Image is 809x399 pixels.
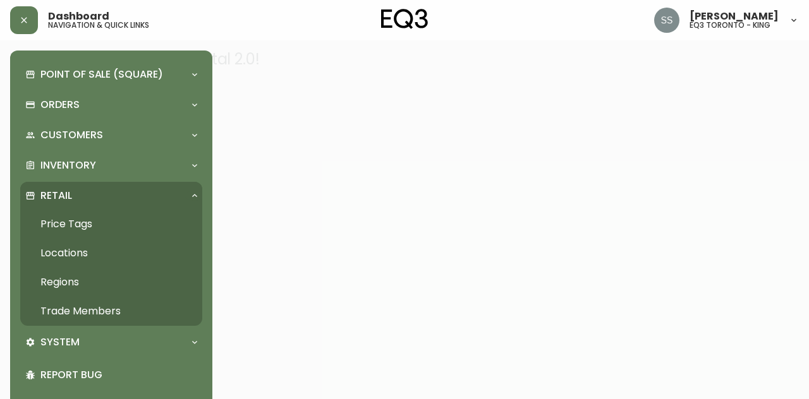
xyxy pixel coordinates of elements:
[20,61,202,88] div: Point of Sale (Square)
[20,152,202,179] div: Inventory
[48,11,109,21] span: Dashboard
[20,239,202,268] a: Locations
[20,91,202,119] div: Orders
[20,297,202,326] a: Trade Members
[20,121,202,149] div: Customers
[381,9,428,29] img: logo
[40,335,80,349] p: System
[20,359,202,391] div: Report Bug
[20,210,202,239] a: Price Tags
[40,68,163,81] p: Point of Sale (Square)
[20,328,202,356] div: System
[20,268,202,297] a: Regions
[40,189,72,203] p: Retail
[654,8,679,33] img: f1b6f2cda6f3b51f95337c5892ce6799
[40,98,80,112] p: Orders
[40,368,197,382] p: Report Bug
[40,158,96,172] p: Inventory
[40,128,103,142] p: Customers
[690,11,779,21] span: [PERSON_NAME]
[690,21,770,29] h5: eq3 toronto - king
[20,182,202,210] div: Retail
[48,21,149,29] h5: navigation & quick links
